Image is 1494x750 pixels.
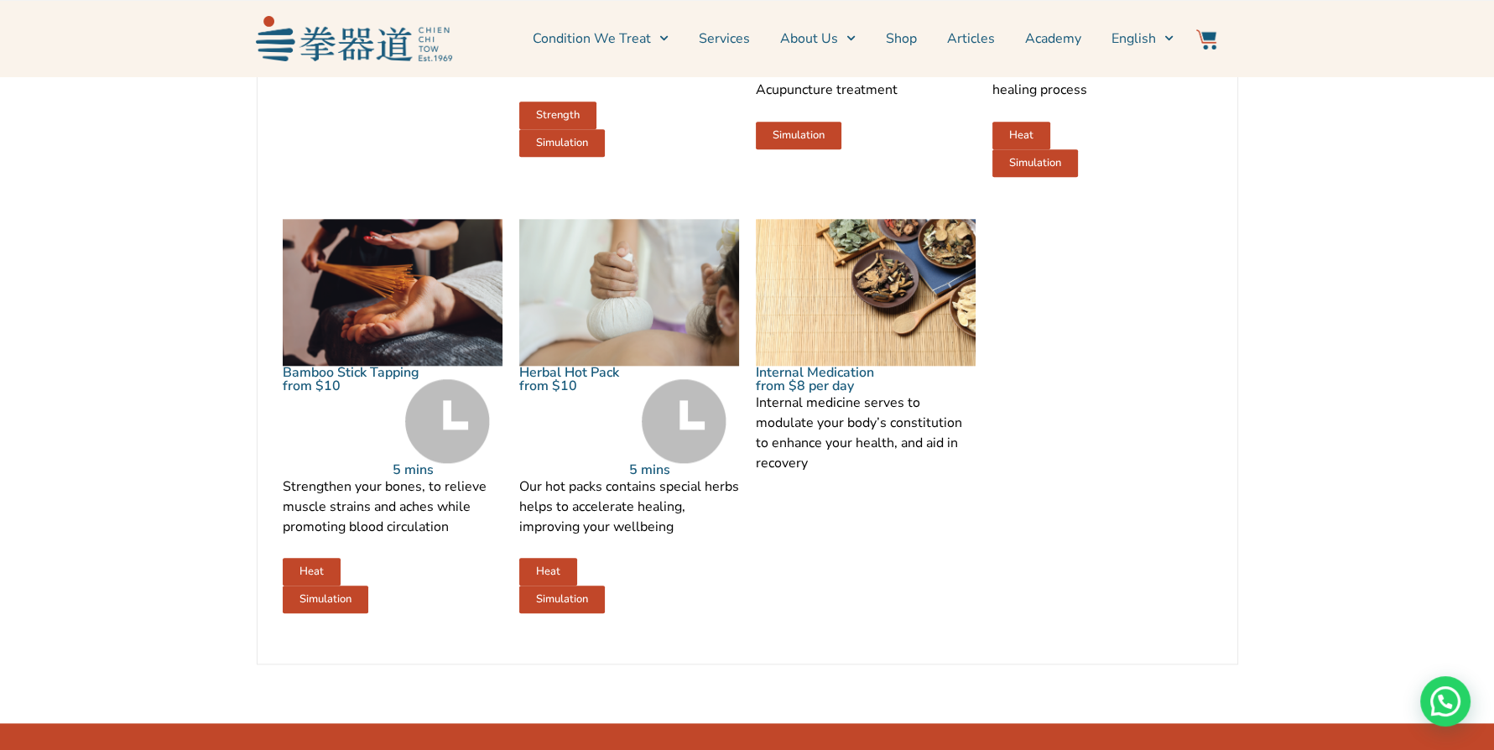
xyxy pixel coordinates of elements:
span: Simulation [536,594,588,605]
p: Internal medicine serves to modulate your body’s constitution to enhance your health, and aid in ... [756,393,976,473]
a: Switch to English [1111,18,1174,60]
span: Simulation [536,138,588,148]
p: from $10 [283,379,393,393]
p: from $8 per day [756,379,866,393]
a: Strength [519,102,596,129]
img: Website Icon-03 [1196,29,1216,49]
a: About Us [780,18,856,60]
a: Condition We Treat [533,18,669,60]
p: 5 mins [393,463,502,477]
span: Simulation [1009,158,1061,169]
a: Simulation [283,586,368,613]
a: Heat [283,558,341,586]
a: Shop [886,18,917,60]
a: Heat [992,122,1050,149]
span: Strength [536,110,580,121]
p: Strengthen your bones, to relieve muscle strains and aches while promoting blood circulation [283,477,502,537]
a: Simulation [519,586,605,613]
a: Simulation [756,122,841,149]
a: Bamboo Stick Tapping [283,363,419,382]
nav: Menu [461,18,1174,60]
a: Internal Medication [756,363,874,382]
span: Heat [1009,130,1033,141]
a: Academy [1025,18,1081,60]
span: English [1111,29,1156,49]
img: Time Grey [405,379,490,463]
a: Articles [947,18,995,60]
img: Time Grey [642,379,726,463]
a: Heat [519,558,577,586]
a: Simulation [992,149,1078,177]
a: Simulation [519,129,605,157]
div: Need help? WhatsApp contact [1420,676,1471,727]
a: Herbal Hot Pack [519,363,619,382]
a: Services [699,18,750,60]
p: 5 mins [629,463,739,477]
span: Heat [299,566,324,577]
span: Heat [536,566,560,577]
p: Our hot packs contains special herbs helps to accelerate healing, improving your wellbeing [519,477,739,537]
span: Simulation [773,130,825,141]
p: from $10 [519,379,629,393]
span: Simulation [299,594,351,605]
